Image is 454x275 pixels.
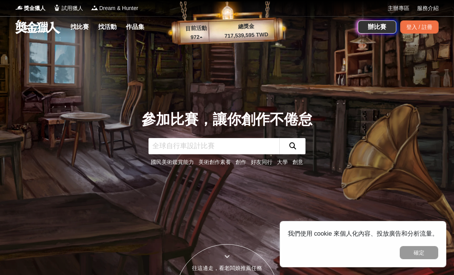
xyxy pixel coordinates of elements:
[99,4,138,12] span: Dream & Hunter
[417,4,439,12] a: 服務介紹
[53,4,83,12] a: Logo試用獵人
[400,246,438,259] button: 確定
[91,4,138,12] a: LogoDream & Hunter
[388,4,409,12] a: 主辦專區
[91,4,98,12] img: Logo
[175,264,279,272] div: 往這邊走，看老闆娘推薦任務
[67,22,92,32] a: 找比賽
[15,4,45,12] a: Logo獎金獵人
[24,4,45,12] span: 獎金獵人
[151,159,194,165] a: 國民美術鑑賞能力
[199,159,231,165] a: 美術創作素養
[288,230,438,237] span: 我們使用 cookie 來個人化內容、投放廣告和分析流量。
[53,4,61,12] img: Logo
[358,20,396,34] a: 辦比賽
[181,33,212,42] p: 972 ▴
[292,159,303,165] a: 創意
[15,4,23,12] img: Logo
[123,22,147,32] a: 作品集
[142,109,312,130] div: 參加比賽，讓你創作不倦怠
[180,24,212,33] p: 目前活動
[277,159,288,165] a: 大學
[62,4,83,12] span: 試用獵人
[149,138,279,154] input: 全球自行車設計比賽
[251,159,272,165] a: 好友同行
[400,20,439,34] div: 登入 / 註冊
[95,22,120,32] a: 找活動
[212,30,281,40] p: 717,539,595 TWD
[235,159,246,165] a: 創作
[211,21,281,32] p: 總獎金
